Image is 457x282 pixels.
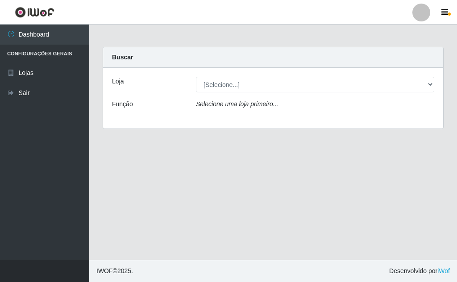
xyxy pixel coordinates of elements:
label: Loja [112,77,124,86]
span: Desenvolvido por [389,266,450,276]
i: Selecione uma loja primeiro... [196,100,278,108]
span: © 2025 . [96,266,133,276]
img: CoreUI Logo [15,7,54,18]
strong: Buscar [112,54,133,61]
label: Função [112,100,133,109]
a: iWof [437,267,450,274]
span: IWOF [96,267,113,274]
